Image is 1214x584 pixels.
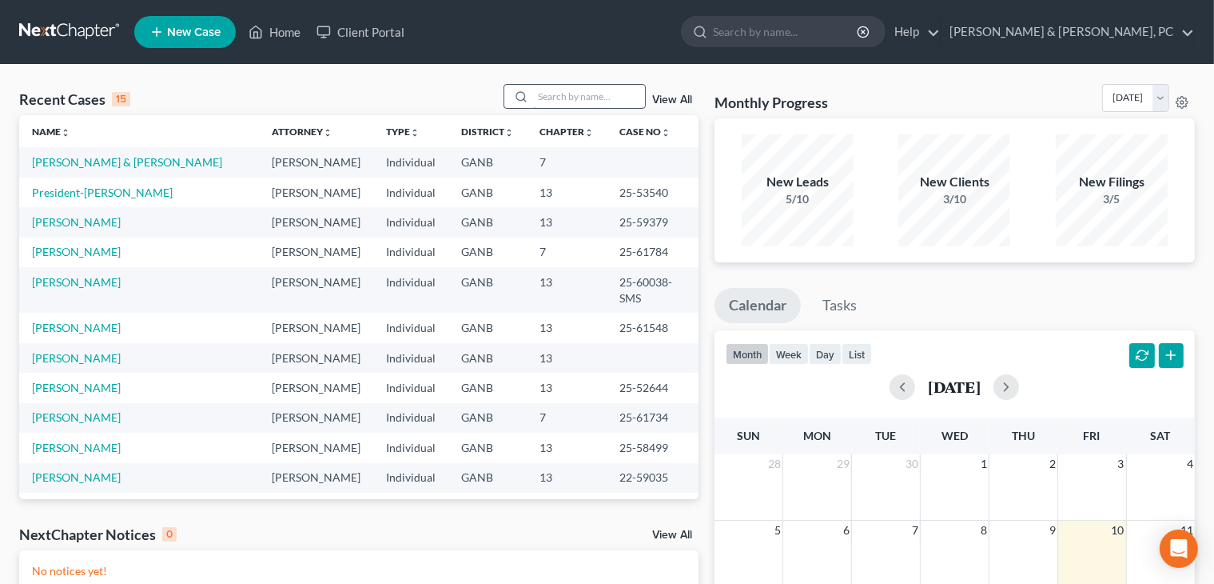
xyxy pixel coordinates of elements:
[527,178,607,207] td: 13
[32,126,70,138] a: Nameunfold_more
[737,429,760,442] span: Sun
[773,521,782,540] span: 5
[259,207,373,237] td: [PERSON_NAME]
[1048,454,1057,474] span: 2
[607,238,699,267] td: 25-61784
[1084,429,1101,442] span: Fri
[726,343,769,365] button: month
[32,351,121,365] a: [PERSON_NAME]
[803,429,831,442] span: Mon
[448,403,527,433] td: GANB
[910,521,920,540] span: 7
[32,155,222,169] a: [PERSON_NAME] & [PERSON_NAME]
[607,178,699,207] td: 25-53540
[527,373,607,402] td: 13
[584,128,594,138] i: unfold_more
[1056,191,1168,207] div: 3/5
[32,441,121,454] a: [PERSON_NAME]
[259,373,373,402] td: [PERSON_NAME]
[386,126,420,138] a: Typeunfold_more
[373,403,448,433] td: Individual
[259,267,373,313] td: [PERSON_NAME]
[162,527,177,542] div: 0
[373,463,448,493] td: Individual
[979,521,989,540] span: 8
[259,147,373,177] td: [PERSON_NAME]
[32,186,173,199] a: President-[PERSON_NAME]
[32,321,121,334] a: [PERSON_NAME]
[32,245,121,258] a: [PERSON_NAME]
[742,173,854,191] div: New Leads
[652,530,692,541] a: View All
[373,343,448,373] td: Individual
[835,454,851,474] span: 29
[259,313,373,342] td: [PERSON_NAME]
[527,147,607,177] td: 7
[904,454,920,474] span: 30
[448,463,527,493] td: GANB
[527,267,607,313] td: 13
[504,128,514,138] i: unfold_more
[241,18,308,46] a: Home
[259,238,373,267] td: [PERSON_NAME]
[619,126,671,138] a: Case Nounfold_more
[607,493,699,522] td: 25-58265
[259,343,373,373] td: [PERSON_NAME]
[713,17,859,46] input: Search by name...
[448,207,527,237] td: GANB
[527,403,607,433] td: 7
[19,90,130,109] div: Recent Cases
[661,128,671,138] i: unfold_more
[373,313,448,342] td: Individual
[112,92,130,106] div: 15
[461,126,514,138] a: Districtunfold_more
[941,429,968,442] span: Wed
[842,343,872,365] button: list
[1185,454,1195,474] span: 4
[607,403,699,433] td: 25-61734
[607,433,699,462] td: 25-58499
[373,238,448,267] td: Individual
[167,26,221,38] span: New Case
[527,238,607,267] td: 7
[809,343,842,365] button: day
[373,267,448,313] td: Individual
[742,191,854,207] div: 5/10
[448,433,527,462] td: GANB
[941,18,1194,46] a: [PERSON_NAME] & [PERSON_NAME], PC
[527,493,607,522] td: 13
[448,343,527,373] td: GANB
[32,381,121,394] a: [PERSON_NAME]
[373,178,448,207] td: Individual
[448,238,527,267] td: GANB
[1056,173,1168,191] div: New Filings
[527,463,607,493] td: 13
[898,191,1010,207] div: 3/10
[373,207,448,237] td: Individual
[373,493,448,522] td: Individual
[928,378,981,395] h2: [DATE]
[1116,454,1126,474] span: 3
[259,178,373,207] td: [PERSON_NAME]
[766,454,782,474] span: 28
[1110,521,1126,540] span: 10
[527,343,607,373] td: 13
[448,147,527,177] td: GANB
[32,275,121,289] a: [PERSON_NAME]
[61,128,70,138] i: unfold_more
[259,463,373,493] td: [PERSON_NAME]
[32,470,121,484] a: [PERSON_NAME]
[259,403,373,433] td: [PERSON_NAME]
[886,18,940,46] a: Help
[652,94,692,106] a: View All
[448,493,527,522] td: GANB
[714,288,801,323] a: Calendar
[1048,521,1057,540] span: 9
[259,433,373,462] td: [PERSON_NAME]
[714,93,828,112] h3: Monthly Progress
[842,521,851,540] span: 6
[607,373,699,402] td: 25-52644
[373,373,448,402] td: Individual
[373,147,448,177] td: Individual
[32,563,686,579] p: No notices yet!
